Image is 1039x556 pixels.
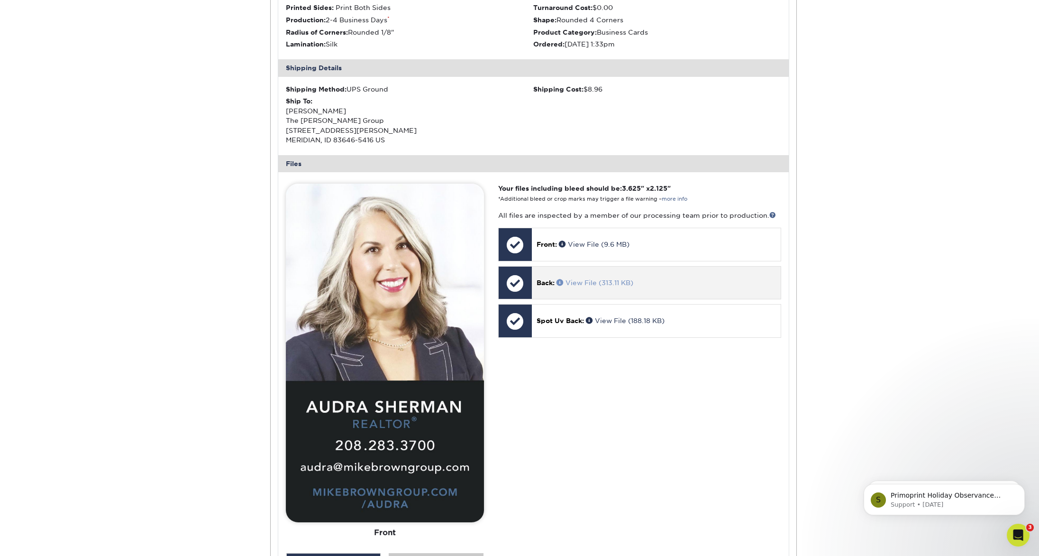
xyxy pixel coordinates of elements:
strong: Ship To: [286,97,312,105]
iframe: Google Customer Reviews [2,527,81,553]
strong: Printed Sides: [286,4,334,11]
div: UPS Ground [286,84,534,94]
li: Rounded 4 Corners [533,15,781,25]
span: Print Both Sides [336,4,391,11]
li: Rounded 1/8" [286,28,534,37]
a: View File (313.11 KB) [556,279,633,287]
div: Files [278,155,789,172]
strong: Radius of Corners: [286,28,348,36]
strong: Turnaround Cost: [533,4,592,11]
strong: Production: [286,16,326,24]
strong: Shipping Cost: [533,85,583,93]
strong: Product Category: [533,28,597,36]
iframe: Intercom live chat [1007,524,1030,547]
li: [DATE] 1:33pm [533,39,781,49]
div: Shipping Details [278,59,789,76]
a: View File (9.6 MB) [559,241,629,248]
div: [PERSON_NAME] The [PERSON_NAME] Group [STREET_ADDRESS][PERSON_NAME] MERIDIAN, ID 83646-5416 US [286,96,534,145]
span: Back: [537,279,555,287]
li: 2-4 Business Days [286,15,534,25]
span: 3 [1026,524,1034,531]
span: Spot Uv Back: [537,317,584,324]
span: 2.125 [650,185,667,192]
small: *Additional bleed or crop marks may trigger a file warning – [498,196,687,202]
span: 3.625 [622,185,641,192]
span: Front: [537,241,557,248]
li: Silk [286,39,534,49]
a: View File (188.18 KB) [586,317,665,324]
iframe: Intercom notifications message [849,464,1039,530]
strong: Ordered: [533,40,565,48]
strong: Your files including bleed should be: " x " [498,185,671,192]
a: more info [662,196,687,202]
strong: Shape: [533,16,556,24]
div: Front [286,523,484,544]
p: All files are inspected by a member of our processing team prior to production. [498,211,781,220]
strong: Shipping Method: [286,85,346,93]
strong: Lamination: [286,40,326,48]
li: Business Cards [533,28,781,37]
div: $8.96 [533,84,781,94]
li: $0.00 [533,3,781,12]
